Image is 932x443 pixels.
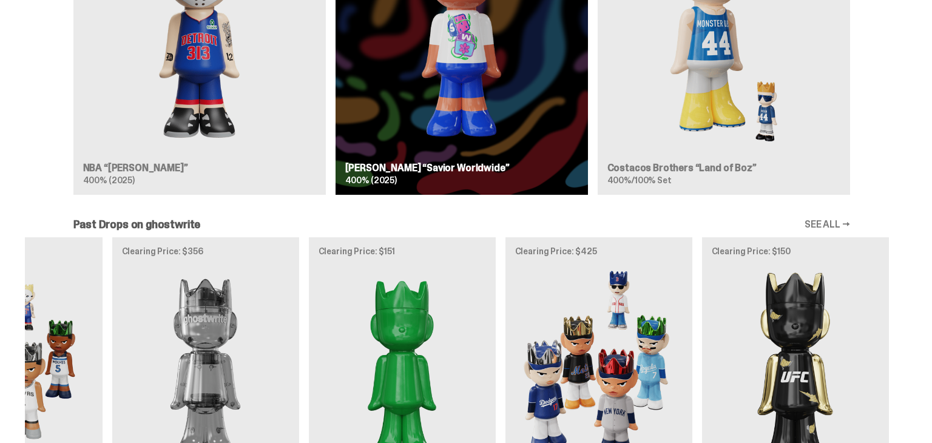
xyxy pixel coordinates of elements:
h3: [PERSON_NAME] “Savior Worldwide” [345,163,578,173]
h3: Costacos Brothers “Land of Boz” [607,163,840,173]
span: 400% (2025) [345,175,397,186]
p: Clearing Price: $425 [515,247,683,255]
p: Clearing Price: $356 [122,247,289,255]
h3: NBA “[PERSON_NAME]” [83,163,316,173]
a: SEE ALL → [805,220,850,229]
h2: Past Drops on ghostwrite [73,219,201,230]
span: 400% (2025) [83,175,135,186]
span: 400%/100% Set [607,175,672,186]
p: Clearing Price: $151 [319,247,486,255]
p: Clearing Price: $150 [712,247,879,255]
